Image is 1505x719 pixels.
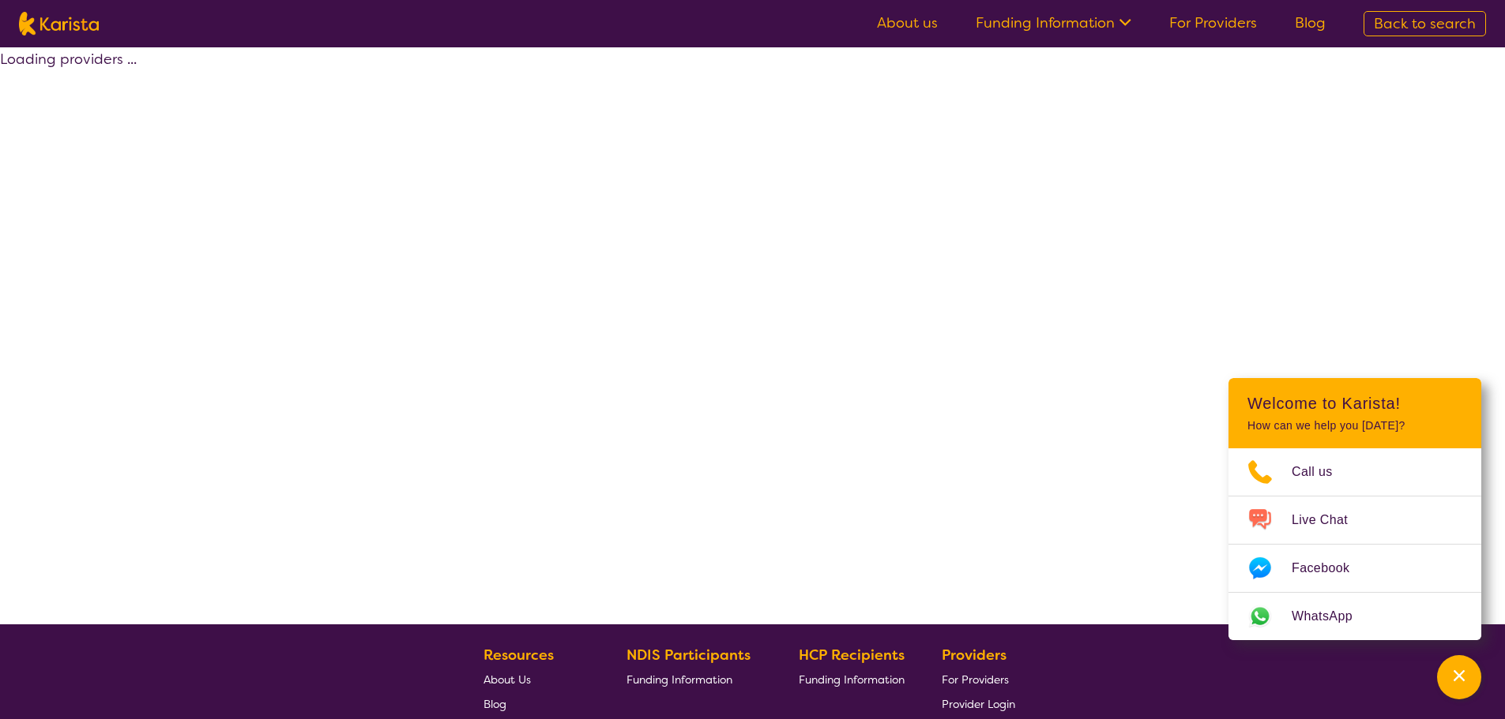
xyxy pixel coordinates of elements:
[1169,13,1257,32] a: For Providers
[483,697,506,711] span: Blog
[1247,419,1462,433] p: How can we help you [DATE]?
[1292,508,1367,532] span: Live Chat
[1228,593,1481,640] a: Web link opens in a new tab.
[483,691,589,716] a: Blog
[483,672,531,687] span: About Us
[1228,448,1481,640] ul: Choose channel
[942,691,1015,716] a: Provider Login
[942,646,1006,665] b: Providers
[976,13,1131,32] a: Funding Information
[626,672,732,687] span: Funding Information
[1292,460,1352,484] span: Call us
[942,697,1015,711] span: Provider Login
[483,667,589,691] a: About Us
[877,13,938,32] a: About us
[942,672,1009,687] span: For Providers
[799,646,905,665] b: HCP Recipients
[799,672,905,687] span: Funding Information
[1228,378,1481,640] div: Channel Menu
[1247,394,1462,413] h2: Welcome to Karista!
[942,667,1015,691] a: For Providers
[1437,655,1481,699] button: Channel Menu
[799,667,905,691] a: Funding Information
[1292,556,1368,580] span: Facebook
[1364,11,1486,36] a: Back to search
[1374,14,1476,33] span: Back to search
[19,12,99,36] img: Karista logo
[483,646,554,665] b: Resources
[1295,13,1326,32] a: Blog
[626,646,751,665] b: NDIS Participants
[626,667,762,691] a: Funding Information
[1292,605,1371,628] span: WhatsApp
